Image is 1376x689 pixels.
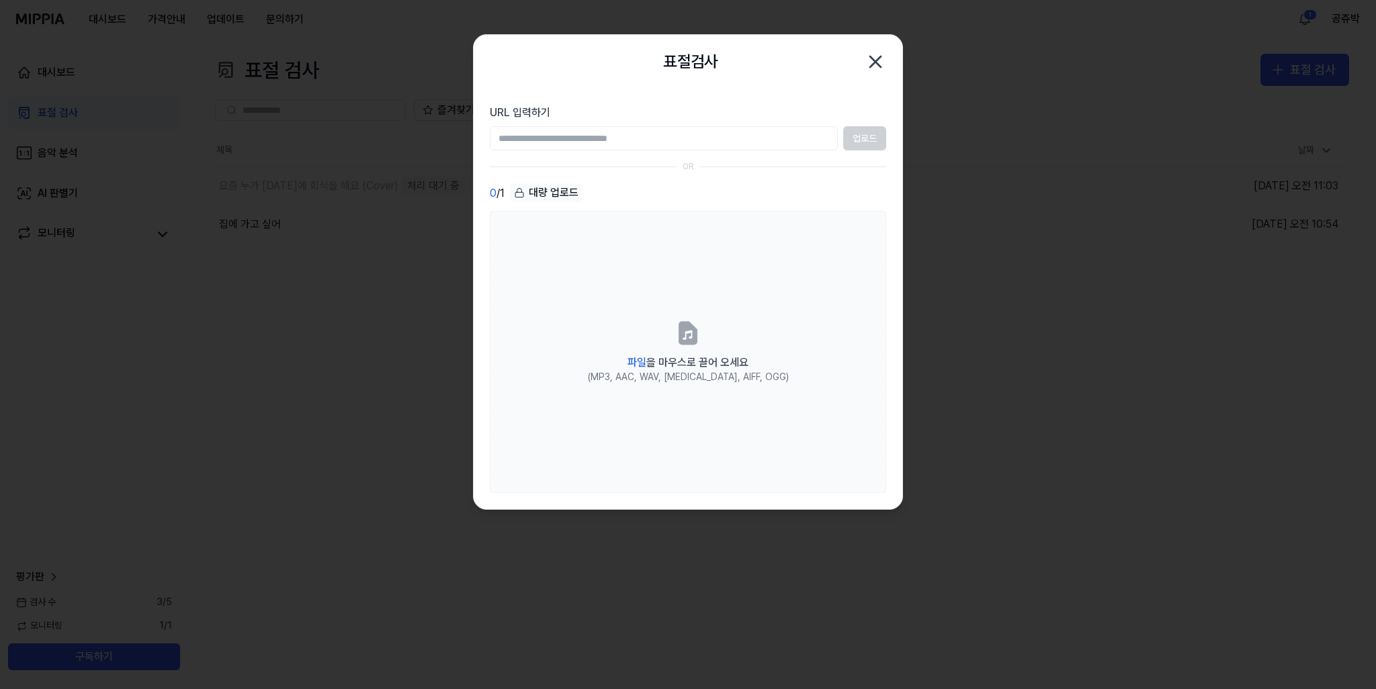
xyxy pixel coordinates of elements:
h2: 표절검사 [663,49,718,75]
div: / 1 [490,183,505,203]
div: 대량 업로드 [510,183,583,202]
div: (MP3, AAC, WAV, [MEDICAL_DATA], AIFF, OGG) [588,371,789,384]
label: URL 입력하기 [490,105,886,121]
button: 대량 업로드 [510,183,583,203]
span: 파일 [628,356,646,369]
span: 을 마우스로 끌어 오세요 [628,356,748,369]
span: 0 [490,185,497,201]
div: OR [683,161,694,173]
